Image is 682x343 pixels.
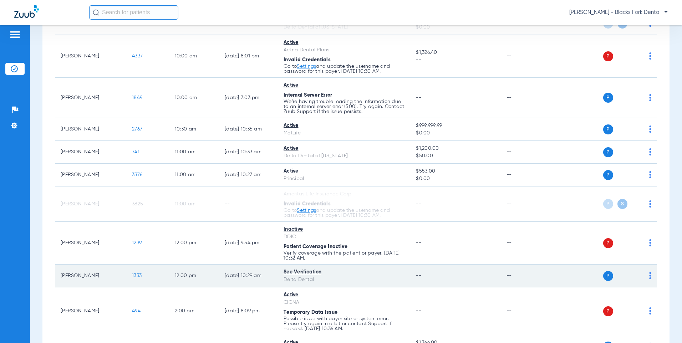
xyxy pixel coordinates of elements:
td: 12:00 PM [169,222,219,265]
img: Search Icon [93,9,99,16]
div: Active [284,291,404,299]
div: Inactive [284,226,404,233]
td: 11:00 AM [169,186,219,222]
td: [PERSON_NAME] [55,118,126,141]
td: [DATE] 10:29 AM [219,265,278,287]
span: P [603,124,613,134]
td: -- [501,186,549,222]
div: Active [284,168,404,175]
td: [PERSON_NAME] [55,35,126,78]
td: 11:00 AM [169,141,219,164]
span: 2767 [132,127,142,132]
span: P [603,238,613,248]
span: 741 [132,149,139,154]
span: 3825 [132,201,143,206]
td: [DATE] 10:33 AM [219,141,278,164]
td: -- [219,186,278,222]
td: 12:00 PM [169,265,219,287]
td: [DATE] 8:01 PM [219,35,278,78]
td: [PERSON_NAME] [55,287,126,335]
img: Zuub Logo [14,5,39,18]
td: -- [501,141,549,164]
a: Settings [297,208,316,213]
span: $50.00 [416,152,495,160]
p: Verify coverage with the patient or payer. [DATE] 10:32 AM. [284,251,404,261]
span: [PERSON_NAME] - Blacks Fork Dental [569,9,668,16]
span: -- [416,56,495,64]
span: $0.00 [416,24,495,31]
span: P [603,199,613,209]
img: group-dot-blue.svg [649,171,651,178]
span: -- [416,240,421,245]
span: $999,999.99 [416,122,495,129]
span: P [603,306,613,316]
span: $1,200.00 [416,145,495,152]
td: [DATE] 10:27 AM [219,164,278,186]
div: MetLife [284,129,404,137]
td: -- [501,78,549,118]
td: -- [501,265,549,287]
p: Go to and update the username and password for this payer. [DATE] 10:30 AM. [284,64,404,74]
span: Invalid Credentials [284,57,331,62]
img: group-dot-blue.svg [649,94,651,101]
img: hamburger-icon [9,30,21,39]
td: 2:00 PM [169,287,219,335]
td: [PERSON_NAME] [55,265,126,287]
td: [DATE] 9:54 PM [219,222,278,265]
span: 494 [132,308,141,313]
span: -- [416,273,421,278]
div: Delta Dental of [US_STATE] [284,152,404,160]
p: We’re having trouble loading the information due to an internal server error (500). Try again. Co... [284,99,404,114]
td: [PERSON_NAME] [55,186,126,222]
span: 3376 [132,172,142,177]
img: group-dot-blue.svg [649,272,651,279]
td: -- [501,164,549,186]
div: Active [284,39,404,46]
div: DDIC [284,233,404,241]
div: Active [284,145,404,152]
div: Delta Dental [284,276,404,283]
td: -- [501,118,549,141]
div: Active [284,82,404,89]
div: Ameritas Life Insurance Corp. [284,190,404,198]
span: $553.00 [416,168,495,175]
span: 1333 [132,273,142,278]
td: [DATE] 8:09 PM [219,287,278,335]
span: P [603,170,613,180]
p: Go to and update the username and password for this payer. [DATE] 10:30 AM. [284,208,404,218]
span: -- [416,308,421,313]
span: $0.00 [416,129,495,137]
span: -- [416,201,421,206]
span: 1849 [132,95,142,100]
img: group-dot-blue.svg [649,307,651,314]
span: Internal Server Error [284,93,332,98]
td: [PERSON_NAME] [55,164,126,186]
span: $1,326.40 [416,49,495,56]
td: [PERSON_NAME] [55,141,126,164]
td: 10:00 AM [169,35,219,78]
span: -- [416,95,421,100]
img: group-dot-blue.svg [649,148,651,155]
span: P [603,147,613,157]
td: 10:00 AM [169,78,219,118]
td: [PERSON_NAME] [55,222,126,265]
td: 11:00 AM [169,164,219,186]
div: Active [284,122,404,129]
td: [DATE] 7:03 PM [219,78,278,118]
td: 10:30 AM [169,118,219,141]
td: [PERSON_NAME] [55,78,126,118]
iframe: Chat Widget [646,309,682,343]
span: Invalid Credentials [284,201,331,206]
a: Settings [297,64,316,69]
span: P [603,51,613,61]
span: P [603,271,613,281]
img: group-dot-blue.svg [649,200,651,208]
div: Delta Dental of [US_STATE] [284,24,404,31]
td: [DATE] 10:35 AM [219,118,278,141]
td: -- [501,222,549,265]
td: -- [501,287,549,335]
span: Patient Coverage Inactive [284,244,347,249]
span: 1239 [132,240,142,245]
input: Search for patients [89,5,178,20]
